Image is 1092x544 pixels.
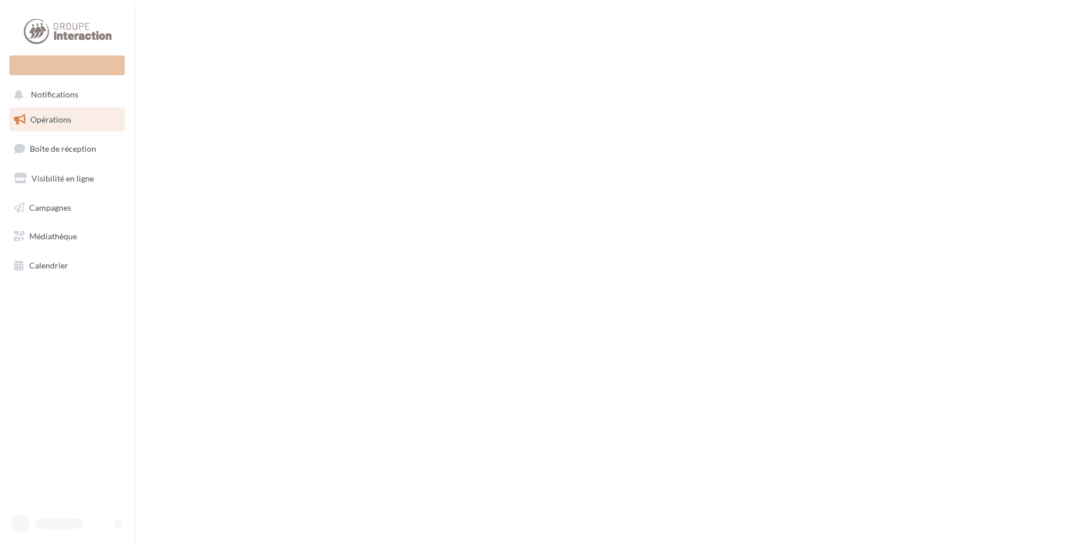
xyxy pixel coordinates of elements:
[7,166,127,191] a: Visibilité en ligne
[32,173,94,183] span: Visibilité en ligne
[30,114,71,124] span: Opérations
[7,253,127,278] a: Calendrier
[29,260,68,270] span: Calendrier
[7,224,127,249] a: Médiathèque
[29,231,77,241] span: Médiathèque
[9,55,125,75] div: Nouvelle campagne
[29,202,71,212] span: Campagnes
[7,136,127,161] a: Boîte de réception
[31,90,78,100] span: Notifications
[7,196,127,220] a: Campagnes
[30,144,96,154] span: Boîte de réception
[7,107,127,132] a: Opérations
